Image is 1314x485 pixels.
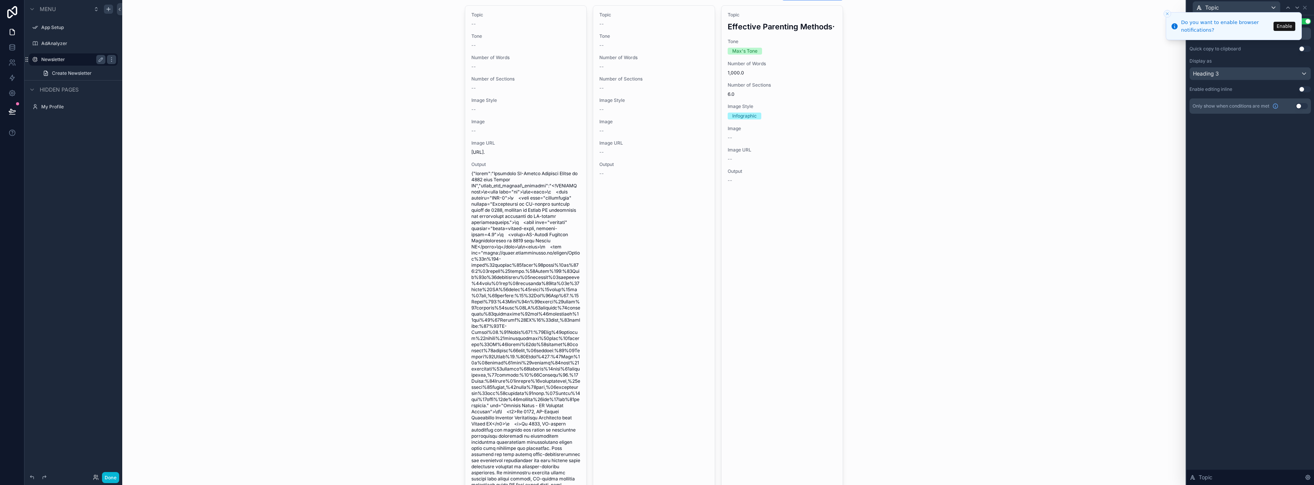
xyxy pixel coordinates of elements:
[1189,46,1241,52] div: Quick copy to clipboard
[41,56,102,63] label: Newsletter
[41,104,116,110] label: My Profile
[1274,22,1295,31] button: Enable
[1205,4,1219,11] span: Topic
[1199,474,1212,481] span: Topic
[1189,67,1311,80] button: Heading 3
[1181,19,1271,34] div: Do you want to enable browser notifications?
[52,70,92,76] span: Create Newsletter
[102,472,119,483] button: Done
[1164,10,1171,18] button: Close toast
[1189,86,1232,92] div: Enable editing inline
[41,24,116,31] label: App Setup
[1189,58,1212,64] label: Display as
[1193,1,1280,14] button: Topic
[1193,103,1269,109] span: Only show when conditions are met
[1193,70,1219,77] span: Heading 3
[38,67,118,79] a: Create Newsletter
[40,86,79,93] span: Hidden pages
[41,40,116,47] label: AdAnalyzer
[40,5,56,13] span: Menu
